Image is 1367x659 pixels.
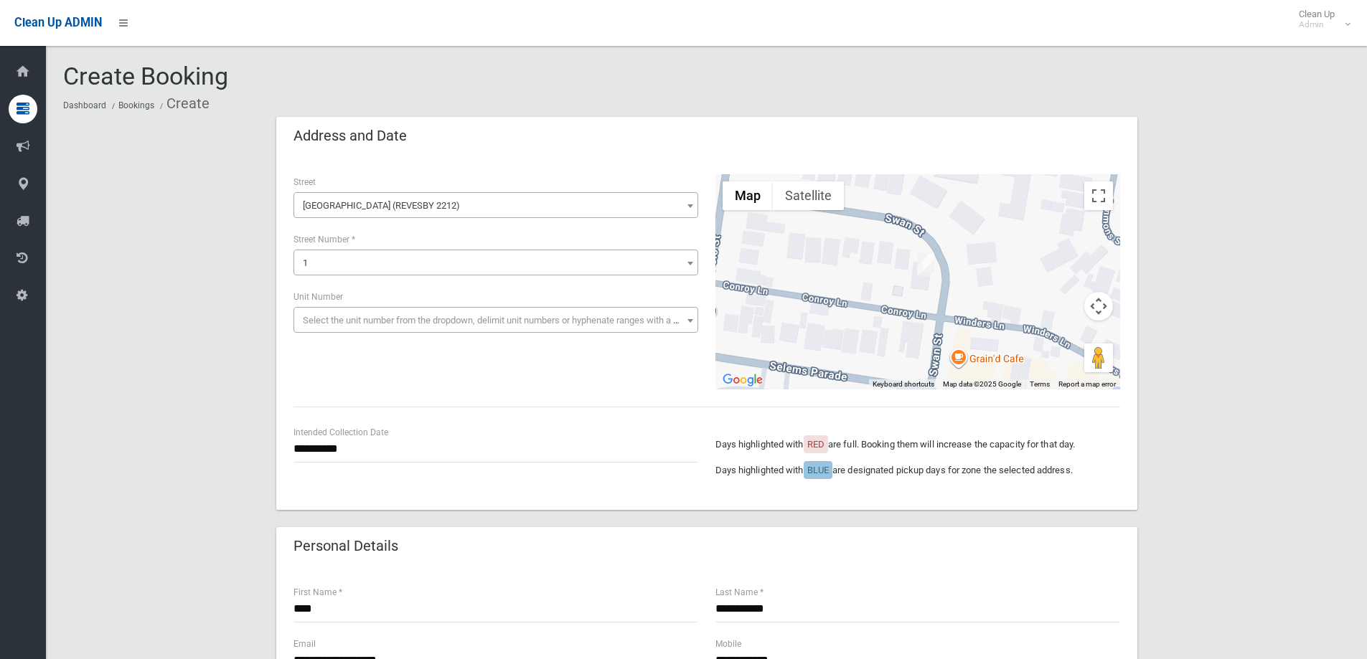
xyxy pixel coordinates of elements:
span: Clean Up ADMIN [14,16,102,29]
button: Toggle fullscreen view [1084,181,1113,210]
header: Personal Details [276,532,415,560]
span: 1 [293,250,698,275]
span: Swan Street (REVESBY 2212) [293,192,698,218]
p: Days highlighted with are designated pickup days for zone the selected address. [715,462,1120,479]
div: 1 Swan Street, REVESBY NSW 2212 [917,252,934,277]
header: Address and Date [276,122,424,150]
span: RED [807,439,825,450]
a: Terms (opens in new tab) [1030,380,1050,388]
span: Clean Up [1292,9,1349,30]
button: Show street map [723,181,773,210]
button: Show satellite imagery [773,181,844,210]
a: Bookings [118,100,154,110]
span: Swan Street (REVESBY 2212) [297,196,695,216]
p: Days highlighted with are full. Booking them will increase the capacity for that day. [715,436,1120,453]
a: Dashboard [63,100,106,110]
button: Map camera controls [1084,292,1113,321]
button: Keyboard shortcuts [873,379,934,389]
span: 1 [297,253,695,273]
button: Drag Pegman onto the map to open Street View [1084,343,1113,372]
img: Google [719,371,766,389]
span: Create Booking [63,62,228,90]
span: 1 [303,257,308,268]
span: Map data ©2025 Google [943,380,1021,388]
small: Admin [1299,19,1335,30]
span: BLUE [807,465,829,475]
span: Select the unit number from the dropdown, delimit unit numbers or hyphenate ranges with a comma [303,315,704,326]
a: Open this area in Google Maps (opens a new window) [719,371,766,389]
a: Report a map error [1058,380,1116,388]
li: Create [156,90,210,117]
